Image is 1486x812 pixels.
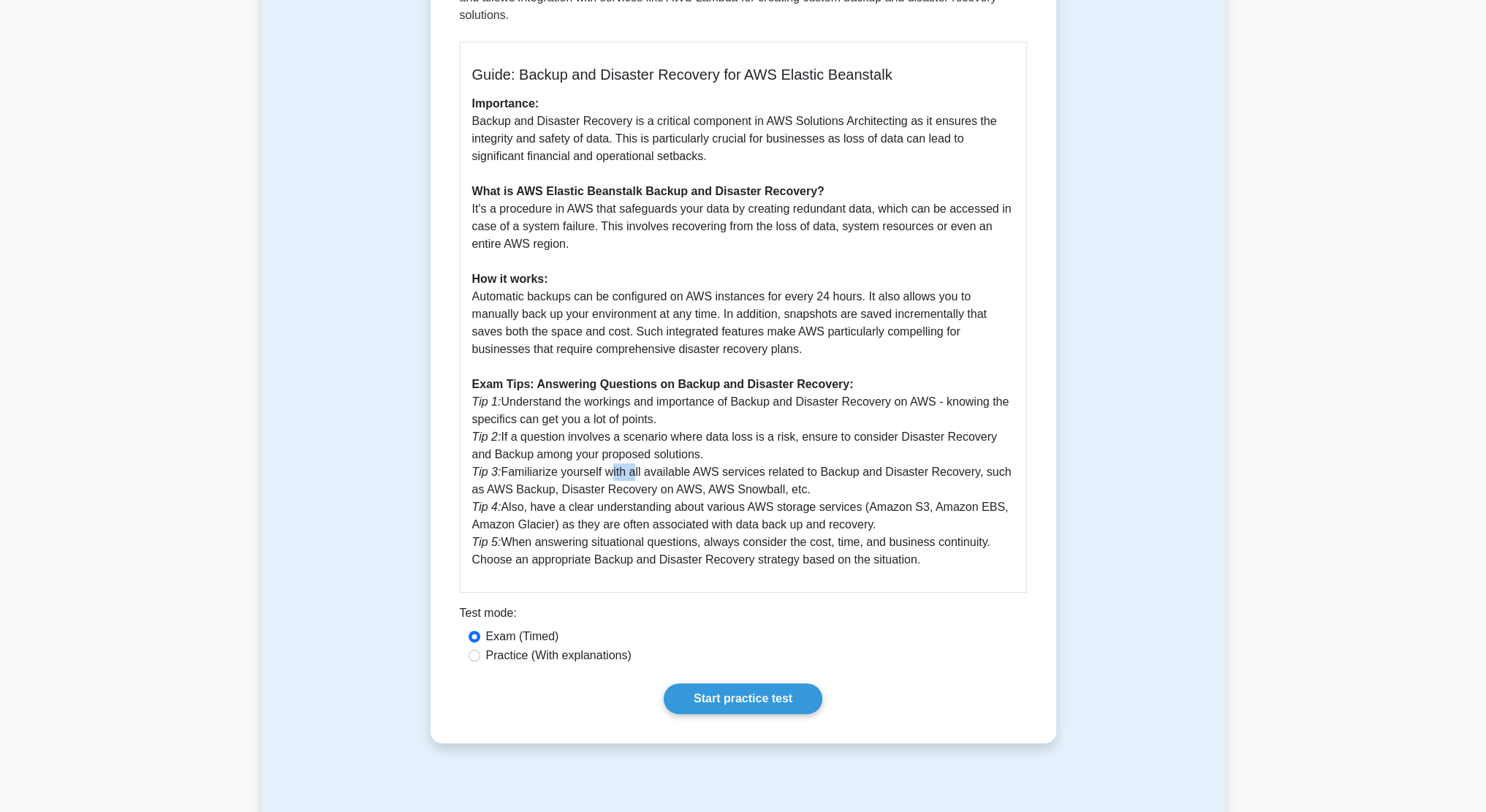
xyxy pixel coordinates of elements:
div: Test mode: [460,604,1027,628]
i: Tip 3: [472,466,501,478]
b: How it works: [472,273,548,285]
p: Backup and Disaster Recovery is a critical component in AWS Solutions Architecting as it ensures ... [472,95,1015,569]
i: Tip 5: [472,536,501,548]
h5: Guide: Backup and Disaster Recovery for AWS Elastic Beanstalk [472,66,1015,83]
b: Exam Tips: Answering Questions on Backup and Disaster Recovery: [472,378,854,390]
label: Practice (With explanations) [486,647,632,664]
label: Exam (Timed) [486,628,559,645]
i: Tip 4: [472,501,501,513]
b: Importance: [472,97,539,110]
i: Tip 1: [472,395,501,408]
i: Tip 2: [472,430,501,443]
a: Start practice test [664,683,822,714]
b: What is AWS Elastic Beanstalk Backup and Disaster Recovery? [472,185,824,197]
